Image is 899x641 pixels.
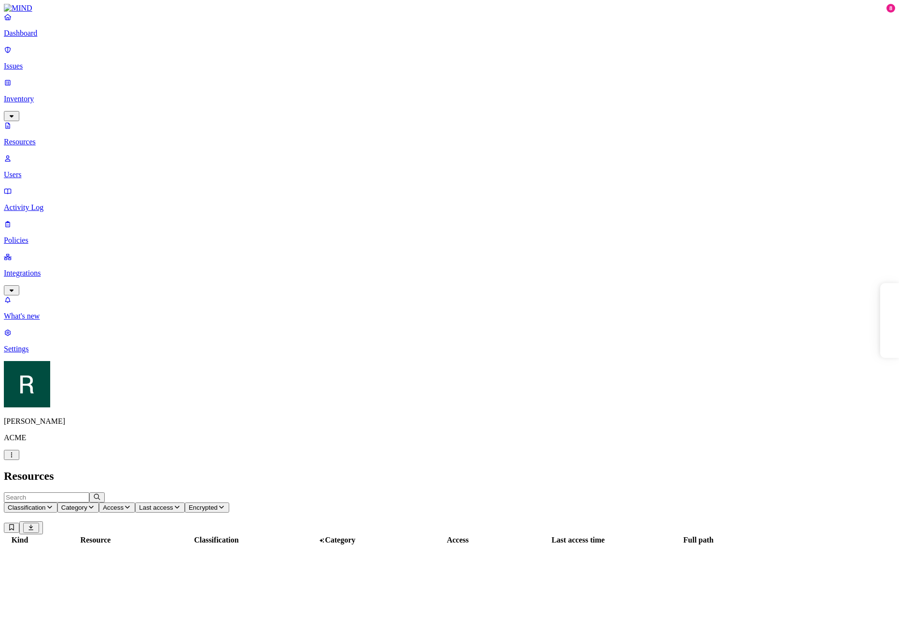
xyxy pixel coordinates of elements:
input: Search [4,492,89,502]
p: Activity Log [4,203,895,212]
div: Access [399,536,517,544]
span: Classification [8,504,46,511]
span: Category [61,504,87,511]
a: Settings [4,328,895,353]
p: Issues [4,62,895,70]
p: ACME [4,433,895,442]
p: What's new [4,312,895,320]
div: Last access time [519,536,637,544]
p: Integrations [4,269,895,278]
a: Users [4,154,895,179]
p: Resources [4,138,895,146]
div: 8 [886,4,895,13]
p: Dashboard [4,29,895,38]
p: Users [4,170,895,179]
span: Encrypted [189,504,218,511]
span: Access [103,504,124,511]
img: Ron Rabinovich [4,361,50,407]
span: Last access [139,504,173,511]
div: Resource [36,536,155,544]
a: Issues [4,45,895,70]
p: Settings [4,345,895,353]
div: Classification [157,536,276,544]
a: MIND [4,4,895,13]
p: Policies [4,236,895,245]
div: Kind [5,536,34,544]
a: Activity Log [4,187,895,212]
div: Full path [639,536,758,544]
h2: Resources [4,470,895,483]
a: Resources [4,121,895,146]
a: What's new [4,295,895,320]
a: Integrations [4,252,895,294]
p: Inventory [4,95,895,103]
a: Dashboard [4,13,895,38]
a: Inventory [4,78,895,120]
img: MIND [4,4,32,13]
span: Category [325,536,355,544]
p: [PERSON_NAME] [4,417,895,426]
a: Policies [4,220,895,245]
